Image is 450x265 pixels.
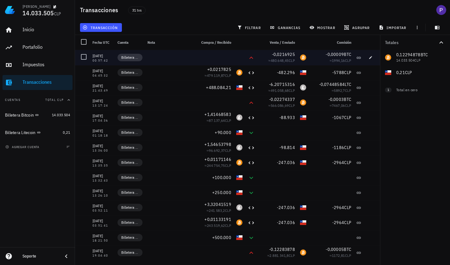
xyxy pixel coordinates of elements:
[300,54,306,61] div: BTC-icon
[300,219,306,226] div: CLP-icon
[92,68,112,74] div: [DATE]
[212,190,231,195] span: +250.000
[4,144,42,150] button: agregar cuenta
[121,174,139,181] span: Billetera Litecoin
[92,239,112,242] div: 18:21:50
[376,23,410,32] button: importar
[5,130,36,135] div: Billetera Litecoin
[2,57,72,72] a: Impuestos
[204,142,231,147] span: +1,54653798
[267,23,304,32] button: ganancias
[2,22,72,37] a: Inicio
[205,223,231,228] span: ≈
[212,175,231,180] span: +100.000
[270,40,295,45] span: Venta / Enviado
[121,99,139,106] span: Billetera Litecoin
[80,5,121,15] h1: Transacciones
[132,7,142,14] span: 31 txs
[92,143,112,149] div: [DATE]
[345,25,370,30] span: agrupar
[225,148,231,153] span: CLP
[289,88,295,93] span: CLP
[271,103,289,108] span: 566.086,69
[225,208,231,213] span: CLP
[204,217,231,222] span: +0,01133191
[7,145,39,149] span: agregar cuenta
[207,163,225,168] span: 244.754,75
[332,103,345,108] span: 7467,06
[92,194,112,197] div: 13:26:10
[332,88,351,93] span: ≈
[326,52,344,57] span: -0,00009
[267,253,295,258] span: ≈
[300,84,306,91] div: LTC-icon
[380,25,407,30] span: importar
[342,23,373,32] button: agrupar
[300,204,306,211] div: CLP-icon
[92,224,112,227] div: 03:51:41
[204,112,231,117] span: +1,41468583
[22,44,70,50] div: Portafolio
[201,40,231,45] span: Compra / Recibido
[22,9,54,17] span: 14.033.505
[238,25,261,30] span: filtrar
[90,35,115,50] div: Fecha UTC
[344,70,351,75] span: CLP
[345,82,351,87] span: LTC
[332,70,344,75] span: -5788
[147,40,155,45] span: Nota
[92,119,112,122] div: 17:04:36
[236,84,242,91] div: CLP-icon
[387,87,389,92] span: 1
[344,205,351,210] span: CLP
[269,97,295,102] span: -0,02274337
[5,5,15,15] img: LedgiFi
[235,23,265,32] button: filtrar
[279,115,295,120] span: -88.933
[209,208,225,213] span: 241.583,2
[344,160,351,165] span: CLP
[345,253,351,258] span: CLP
[63,130,70,135] span: 0,21
[236,174,242,181] div: CLP-icon
[236,219,242,226] div: BTC-icon
[92,209,112,212] div: 03:52:11
[204,157,231,162] span: +0,01171146
[236,204,242,211] div: LTC-icon
[80,23,122,32] button: transacción
[236,69,242,76] div: BTC-icon
[5,112,34,118] div: Billetera Bitcoin
[194,35,234,50] div: Compra / Recibido
[225,223,231,228] span: CLP
[326,247,344,252] span: -0,00005
[289,58,295,63] span: CLP
[115,35,145,50] div: Cuenta
[271,25,300,30] span: ganancias
[225,163,231,168] span: CLP
[344,247,351,252] span: BTC
[344,97,351,102] span: BTC
[207,223,225,228] span: 243.519,62
[300,69,306,76] div: CLP-icon
[121,54,139,61] span: Billetera Litecoin
[236,189,242,196] div: CLP-icon
[92,74,112,77] div: 04:45:32
[121,189,139,196] span: Billetera Litecoin
[92,83,112,89] div: [DATE]
[92,248,112,254] div: [DATE]
[344,220,351,225] span: CLP
[396,87,432,93] div: Total en cero
[54,11,61,17] span: CLP
[271,88,289,93] span: 491.058,68
[92,104,112,107] div: 13:17:24
[236,159,242,166] div: BTC-icon
[92,233,112,239] div: [DATE]
[345,103,351,108] span: CLP
[328,97,344,102] span: -0,0003
[207,148,231,153] span: ≈
[22,79,70,85] div: Transacciones
[269,253,288,258] span: 2.881.341,8
[92,89,112,92] div: 21:43:49
[145,35,194,50] div: Nota
[92,158,112,164] div: [DATE]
